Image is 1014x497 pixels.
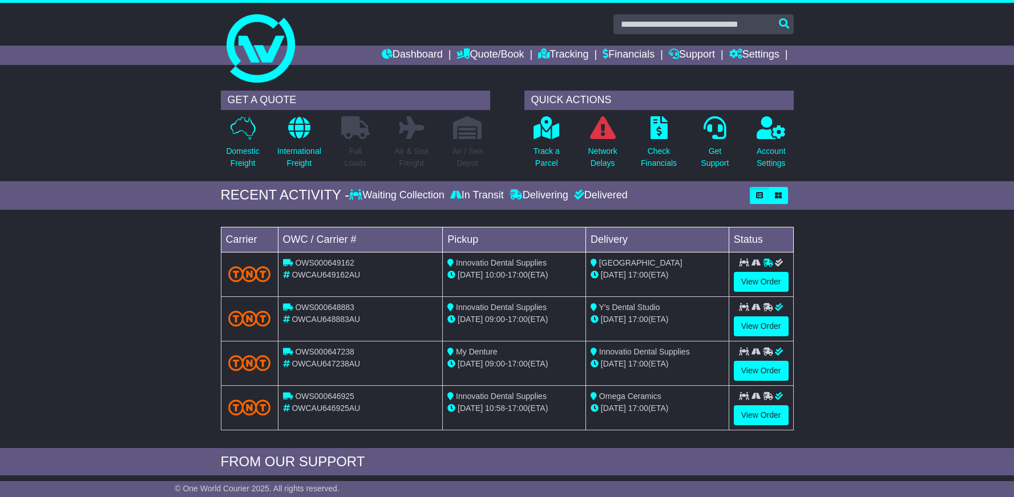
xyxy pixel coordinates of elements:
[640,116,677,176] a: CheckFinancials
[292,359,360,368] span: OWCAU647238AU
[641,145,677,169] p: Check Financials
[292,315,360,324] span: OWCAU648883AU
[453,145,483,169] p: Air / Sea Depot
[599,347,690,356] span: Innovatio Dental Supplies
[221,454,794,470] div: FROM OUR SUPPORT
[599,392,661,401] span: Omega Ceramics
[443,227,586,252] td: Pickup
[729,227,793,252] td: Status
[591,402,724,414] div: (ETA)
[701,145,729,169] p: Get Support
[603,46,655,65] a: Financials
[341,145,370,169] p: Full Loads
[456,347,497,356] span: My Denture
[221,91,490,110] div: GET A QUOTE
[601,315,626,324] span: [DATE]
[292,270,360,279] span: OWCAU649162AU
[226,145,259,169] p: Domestic Freight
[278,227,443,252] td: OWC / Carrier #
[295,303,354,312] span: OWS000648883
[628,359,648,368] span: 17:00
[228,311,271,326] img: TNT_Domestic.png
[382,46,443,65] a: Dashboard
[447,402,581,414] div: - (ETA)
[277,145,321,169] p: International Freight
[599,258,682,267] span: [GEOGRAPHIC_DATA]
[669,46,715,65] a: Support
[601,404,626,413] span: [DATE]
[508,270,528,279] span: 17:00
[734,361,789,381] a: View Order
[756,116,786,176] a: AccountSettings
[349,189,447,202] div: Waiting Collection
[447,269,581,281] div: - (ETA)
[571,189,628,202] div: Delivered
[628,404,648,413] span: 17:00
[456,392,547,401] span: Innovatio Dental Supplies
[456,258,547,267] span: Innovatio Dental Supplies
[225,116,260,176] a: DomesticFreight
[458,270,483,279] span: [DATE]
[277,116,322,176] a: InternationalFreight
[601,359,626,368] span: [DATE]
[508,404,528,413] span: 17:00
[734,405,789,425] a: View Order
[599,303,660,312] span: Y's Dental Studio
[628,315,648,324] span: 17:00
[507,189,571,202] div: Delivering
[591,313,724,325] div: (ETA)
[485,404,505,413] span: 10:58
[485,315,505,324] span: 09:00
[447,358,581,370] div: - (ETA)
[534,145,560,169] p: Track a Parcel
[585,227,729,252] td: Delivery
[508,315,528,324] span: 17:00
[524,91,794,110] div: QUICK ACTIONS
[628,270,648,279] span: 17:00
[485,270,505,279] span: 10:00
[228,400,271,415] img: TNT_Domestic.png
[395,145,429,169] p: Air & Sea Freight
[456,303,547,312] span: Innovatio Dental Supplies
[292,404,360,413] span: OWCAU646925AU
[485,359,505,368] span: 09:00
[734,316,789,336] a: View Order
[295,392,354,401] span: OWS000646925
[458,404,483,413] span: [DATE]
[601,270,626,279] span: [DATE]
[508,359,528,368] span: 17:00
[447,313,581,325] div: - (ETA)
[295,347,354,356] span: OWS000647238
[221,187,350,203] div: RECENT ACTIVITY -
[458,359,483,368] span: [DATE]
[700,116,729,176] a: GetSupport
[588,145,617,169] p: Network Delays
[757,145,786,169] p: Account Settings
[591,358,724,370] div: (ETA)
[228,266,271,282] img: TNT_Domestic.png
[295,258,354,267] span: OWS000649162
[533,116,560,176] a: Track aParcel
[538,46,588,65] a: Tracking
[456,46,524,65] a: Quote/Book
[221,227,278,252] td: Carrier
[587,116,617,176] a: NetworkDelays
[458,315,483,324] span: [DATE]
[228,355,271,370] img: TNT_Domestic.png
[447,189,507,202] div: In Transit
[729,46,779,65] a: Settings
[175,484,340,493] span: © One World Courier 2025. All rights reserved.
[734,272,789,292] a: View Order
[591,269,724,281] div: (ETA)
